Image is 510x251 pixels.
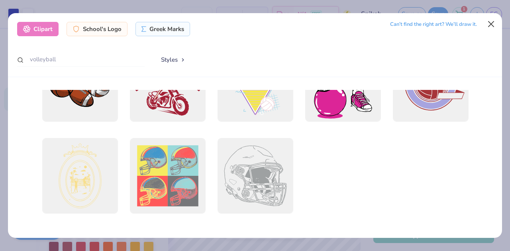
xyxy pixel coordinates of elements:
[390,18,477,31] div: Can’t find the right art? We’ll draw it.
[67,22,127,36] div: School's Logo
[17,52,145,67] input: Search by name
[153,52,194,67] button: Styles
[17,22,59,36] div: Clipart
[135,22,190,36] div: Greek Marks
[484,16,499,31] button: Close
